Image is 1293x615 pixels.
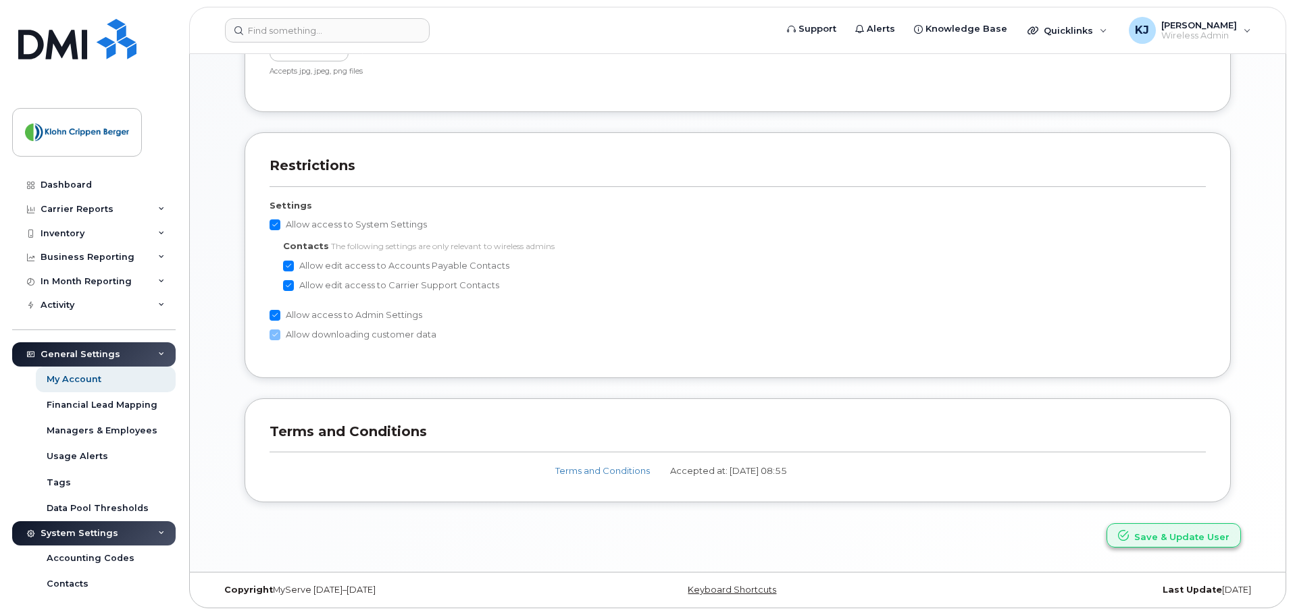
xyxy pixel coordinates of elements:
[926,22,1007,36] span: Knowledge Base
[905,16,1017,43] a: Knowledge Base
[798,22,836,36] span: Support
[912,585,1261,595] div: [DATE]
[270,329,280,340] input: Allow downloading customer data
[1161,30,1237,41] span: Wireless Admin
[270,219,280,230] input: Allow access to System Settings
[778,16,846,43] a: Support
[283,258,509,274] label: Allow edit access to Accounts Payable Contacts
[1018,17,1117,44] div: Quicklinks
[1044,25,1093,36] span: Quicklinks
[270,157,1206,186] h3: Restrictions
[283,280,294,291] input: Allow edit access to Carrier Support Contacts
[660,464,1207,477] div: Accepted at: [DATE] 08:55
[270,307,422,323] label: Allow access to Admin Settings
[283,277,499,294] label: Allow edit access to Carrier Support Contacts
[270,327,436,343] label: Allow downloading customer data
[846,16,905,43] a: Alerts
[270,67,1195,77] div: Accepts jpg, jpeg, png files
[1119,17,1261,44] div: Karan Juneja
[688,585,776,595] a: Keyboard Shortcuts
[1107,523,1241,548] button: Save & Update User
[1161,20,1237,30] span: [PERSON_NAME]
[270,423,1206,452] h3: Terms and Conditions
[1163,585,1222,595] strong: Last Update
[1135,22,1149,38] span: KJ
[270,217,427,233] label: Allow access to System Settings
[270,310,280,321] input: Allow access to Admin Settings
[283,240,329,252] label: Contacts
[867,22,895,36] span: Alerts
[283,261,294,271] input: Allow edit access to Accounts Payable Contacts
[555,465,650,476] a: Terms and Conditions
[224,585,273,595] strong: Copyright
[214,585,563,595] div: MyServe [DATE]–[DATE]
[270,199,312,212] label: Settings
[331,241,555,251] span: The following settings are only relevant to wireless admins
[225,18,430,43] input: Find something...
